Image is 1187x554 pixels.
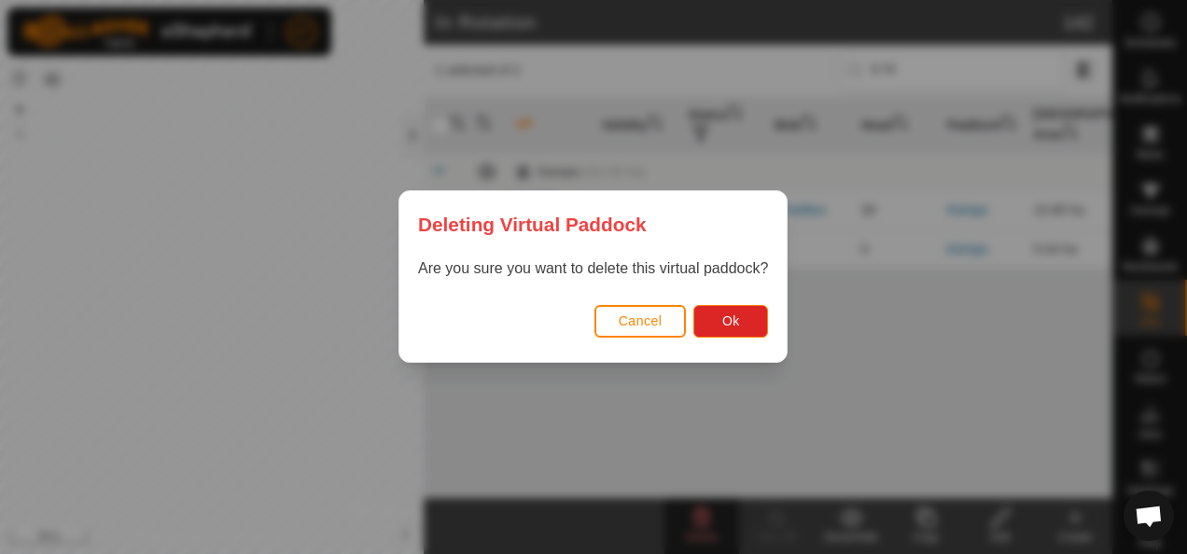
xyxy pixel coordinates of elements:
[619,314,663,329] span: Cancel
[722,314,740,329] span: Ok
[418,210,647,239] span: Deleting Virtual Paddock
[1124,491,1174,541] div: Open chat
[418,258,768,281] p: Are you sure you want to delete this virtual paddock?
[694,305,769,338] button: Ok
[594,305,687,338] button: Cancel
